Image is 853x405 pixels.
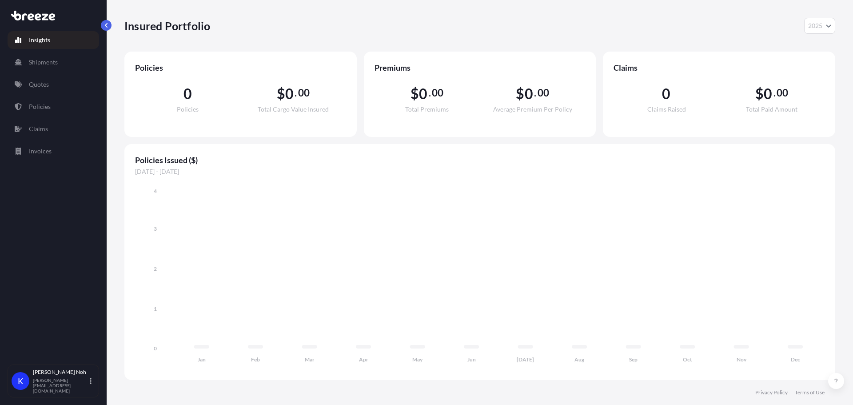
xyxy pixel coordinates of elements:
span: Policies [177,106,199,112]
a: Terms of Use [795,389,825,396]
span: 00 [298,89,310,96]
span: 0 [285,87,294,101]
span: . [534,89,536,96]
p: Insights [29,36,50,44]
tspan: Oct [683,356,692,363]
span: $ [516,87,524,101]
tspan: 1 [154,305,157,312]
tspan: Dec [791,356,800,363]
tspan: Nov [737,356,747,363]
span: 00 [432,89,443,96]
span: Total Premiums [405,106,449,112]
span: 00 [538,89,549,96]
span: Policies [135,62,346,73]
tspan: Aug [574,356,585,363]
tspan: 0 [154,345,157,352]
span: 0 [525,87,533,101]
span: $ [755,87,764,101]
tspan: Jun [467,356,476,363]
tspan: Feb [251,356,260,363]
a: Claims [8,120,99,138]
span: [DATE] - [DATE] [135,167,825,176]
a: Invoices [8,142,99,160]
span: Average Premium Per Policy [493,106,572,112]
span: 2025 [808,21,822,30]
span: Claims [614,62,825,73]
a: Shipments [8,53,99,71]
span: . [773,89,776,96]
tspan: 2 [154,265,157,272]
p: [PERSON_NAME][EMAIL_ADDRESS][DOMAIN_NAME] [33,377,88,393]
p: Policies [29,102,51,111]
span: . [295,89,297,96]
tspan: 4 [154,188,157,194]
a: Privacy Policy [755,389,788,396]
p: Insured Portfolio [124,19,210,33]
span: Claims Raised [647,106,686,112]
tspan: Jan [198,356,206,363]
span: . [429,89,431,96]
tspan: Mar [305,356,315,363]
span: $ [277,87,285,101]
span: K [18,377,23,385]
p: Quotes [29,80,49,89]
p: [PERSON_NAME] Noh [33,369,88,376]
a: Quotes [8,76,99,93]
p: Claims [29,124,48,133]
tspan: Sep [629,356,638,363]
span: 0 [419,87,427,101]
span: 0 [183,87,192,101]
p: Invoices [29,147,52,156]
span: 00 [777,89,788,96]
tspan: [DATE] [517,356,534,363]
span: 0 [764,87,772,101]
span: Policies Issued ($) [135,155,825,165]
tspan: 3 [154,225,157,232]
p: Shipments [29,58,58,67]
span: $ [411,87,419,101]
span: Total Cargo Value Insured [258,106,329,112]
tspan: Apr [359,356,368,363]
tspan: May [412,356,423,363]
button: Year Selector [804,18,835,34]
a: Policies [8,98,99,116]
span: Total Paid Amount [746,106,797,112]
a: Insights [8,31,99,49]
span: 0 [662,87,670,101]
span: Premiums [375,62,586,73]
